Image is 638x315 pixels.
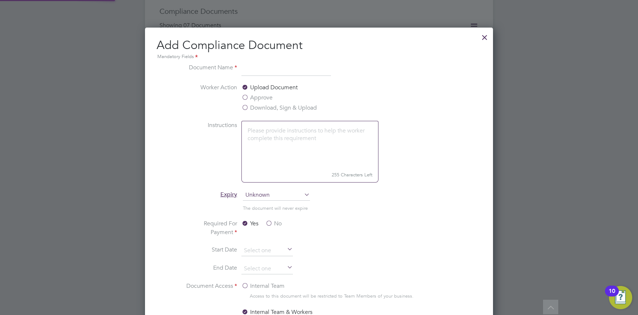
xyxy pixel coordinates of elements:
h2: Add Compliance Document [157,38,481,61]
label: No [265,219,282,228]
span: Access to this document will be restricted to Team Members of your business. [250,292,414,300]
button: Open Resource Center, 10 new notifications [609,286,632,309]
label: Instructions [183,121,237,181]
span: Unknown [243,190,310,201]
label: Download, Sign & Upload [241,103,317,112]
span: Expiry [220,191,237,198]
label: Yes [241,219,258,228]
div: 10 [609,291,615,300]
label: Upload Document [241,83,298,92]
label: Document Name [183,63,237,75]
label: Approve [241,93,273,102]
div: Mandatory Fields [157,53,481,61]
span: The document will never expire [243,205,308,211]
input: Select one [241,245,293,256]
small: 255 Characters Left [241,168,378,183]
label: Internal Team [241,282,285,290]
label: Start Date [183,245,237,255]
label: Required For Payment [183,219,237,237]
input: Select one [241,263,293,274]
label: End Date [183,263,237,273]
label: Worker Action [183,83,237,112]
